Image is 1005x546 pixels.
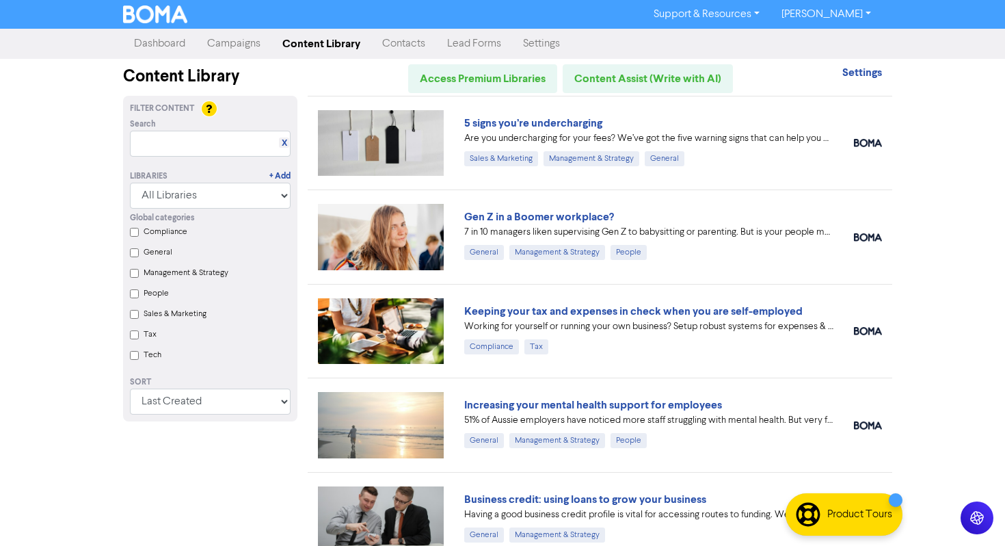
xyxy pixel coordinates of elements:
[854,233,882,242] img: boma
[130,170,167,183] div: Libraries
[464,151,538,166] div: Sales & Marketing
[770,3,882,25] a: [PERSON_NAME]
[464,320,833,334] div: Working for yourself or running your own business? Setup robust systems for expenses & tax requir...
[271,30,371,57] a: Content Library
[854,139,882,147] img: boma_accounting
[371,30,436,57] a: Contacts
[123,30,196,57] a: Dashboard
[544,151,639,166] div: Management & Strategy
[282,138,287,148] a: X
[436,30,512,57] a: Lead Forms
[464,508,833,522] div: Having a good business credit profile is vital for accessing routes to funding. We look at six di...
[645,151,684,166] div: General
[611,245,647,260] div: People
[144,308,206,320] label: Sales & Marketing
[130,103,291,115] div: Filter Content
[512,30,571,57] a: Settings
[842,66,882,79] strong: Settings
[509,528,605,543] div: Management & Strategy
[144,349,161,361] label: Tech
[408,64,557,93] a: Access Premium Libraries
[854,327,882,335] img: boma_accounting
[464,245,504,260] div: General
[144,328,157,341] label: Tax
[144,226,187,238] label: Compliance
[842,68,882,79] a: Settings
[464,304,803,318] a: Keeping your tax and expenses in check when you are self-employed
[524,339,548,354] div: Tax
[611,433,647,448] div: People
[144,246,172,259] label: General
[144,287,169,300] label: People
[509,433,605,448] div: Management & Strategy
[563,64,733,93] a: Content Assist (Write with AI)
[829,398,1005,546] iframe: Chat Widget
[464,398,722,412] a: Increasing your mental health support for employees
[269,170,291,183] a: + Add
[509,245,605,260] div: Management & Strategy
[464,528,504,543] div: General
[643,3,770,25] a: Support & Resources
[464,210,614,224] a: Gen Z in a Boomer workplace?
[464,413,833,428] div: 51% of Aussie employers have noticed more staff struggling with mental health. But very few have ...
[464,433,504,448] div: General
[123,5,187,23] img: BOMA Logo
[464,493,706,506] a: Business credit: using loans to grow your business
[130,118,156,131] span: Search
[464,116,602,130] a: 5 signs you’re undercharging
[464,225,833,239] div: 7 in 10 managers liken supervising Gen Z to babysitting or parenting. But is your people manageme...
[464,131,833,146] div: Are you undercharging for your fees? We’ve got the five warning signs that can help you diagnose ...
[123,64,297,89] div: Content Library
[196,30,271,57] a: Campaigns
[130,212,291,224] div: Global categories
[144,267,228,279] label: Management & Strategy
[130,376,291,389] div: Sort
[464,339,519,354] div: Compliance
